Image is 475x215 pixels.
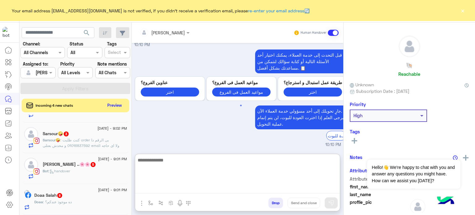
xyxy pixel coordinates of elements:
p: طريقة عمل استبدال و استرجاع؟ [284,79,342,86]
span: Attribute Name [350,176,409,182]
img: send attachment [138,200,145,207]
h6: Tags [350,129,469,134]
div: Select [107,49,121,57]
label: Channel: [23,41,40,47]
button: Trigger scenario [156,198,166,208]
button: مواعيد العمل فى الفروع [212,88,271,97]
p: 7/9/2025, 10:10 PM [255,105,348,129]
button: اختر [284,88,342,97]
span: 3 [64,131,69,136]
h6: Attributes [350,168,372,173]
img: picture [24,190,30,196]
span: [DATE] - 9:01 PM [98,156,127,162]
button: Apply Filters [20,83,130,94]
span: search [83,29,90,37]
button: Drop [268,198,283,208]
h5: Sarsour🤪 [43,131,69,136]
img: defaultAdmin.png [24,158,38,172]
div: العودة للبوت [326,131,346,140]
span: Sarsour🤪 [43,138,60,142]
img: make a call [186,201,191,206]
img: send voice note [176,200,184,207]
label: Priority [60,61,75,67]
img: defaultAdmin.png [399,36,420,57]
span: 5 [91,162,96,167]
span: 10:10 PM [325,142,341,148]
button: × [460,7,466,14]
h5: Doaa Salah [34,193,63,198]
img: defaultAdmin.png [410,199,426,214]
img: 919860931428189 [2,27,14,38]
button: select flow [146,198,156,208]
span: Unknown [350,81,374,88]
img: defaultAdmin.png [24,127,38,141]
img: Instagram [33,138,40,144]
span: ده موجوذ عندكم؟ [43,200,72,204]
span: 10:10 PM [134,42,150,47]
p: عناوين الفروع؟ [141,79,199,86]
small: Human Handover [301,30,327,35]
label: Status [70,41,83,47]
img: create order [169,200,173,205]
button: 1 of 1 [238,102,244,109]
h5: 🐚 [406,62,413,69]
img: send message [328,200,334,206]
p: 7/9/2025, 10:10 PM [255,49,348,73]
img: Instagram [33,168,40,174]
button: Preview [105,101,125,110]
img: Facebook [25,192,31,198]
button: create order [166,198,176,208]
h6: Priority [350,101,366,107]
img: add [463,155,469,161]
span: Bot [43,169,49,173]
span: first_name [350,183,409,190]
a: re-enter your email address [248,8,304,13]
button: search [79,27,94,41]
h6: Reachable [398,71,420,77]
label: Tags [107,41,117,47]
p: مواعيد العمل فى الفروع؟ [212,79,271,86]
span: [DATE] - 9:02 PM [97,126,127,131]
img: defaultAdmin.png [24,68,33,77]
span: profile_pic [350,199,409,213]
span: Doaa [34,200,43,204]
span: Your email address [EMAIL_ADDRESS][DOMAIN_NAME] is not verified, if you didn't receive a verifica... [12,7,310,14]
button: اختر [141,88,199,97]
span: : handover [49,169,70,173]
h5: مي مااجد ..🌸🌸 [43,162,96,167]
img: Trigger scenario [158,200,163,205]
span: Hello!👋 We're happy to chat with you and answer any questions you might have. How can we assist y... [367,160,460,189]
span: Incoming 4 new chats [36,103,73,108]
button: Send and close [288,198,320,208]
label: Assigned to: [23,61,48,67]
span: Subscription Date : [DATE] [356,88,409,94]
span: last_name [350,191,409,198]
img: select flow [148,200,153,205]
span: 8 [57,193,62,198]
label: Note mentions [97,61,127,67]
h6: Notes [350,154,362,160]
img: hulul-logo.png [435,190,456,212]
span: كنت طلبت order بى الرقم دا 01016837592 و محدش بعتلى email ولا اى حاجه ممكن اعرف الاوردر وصل لى فين [43,138,119,153]
span: [DATE] - 9:01 PM [98,187,127,193]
